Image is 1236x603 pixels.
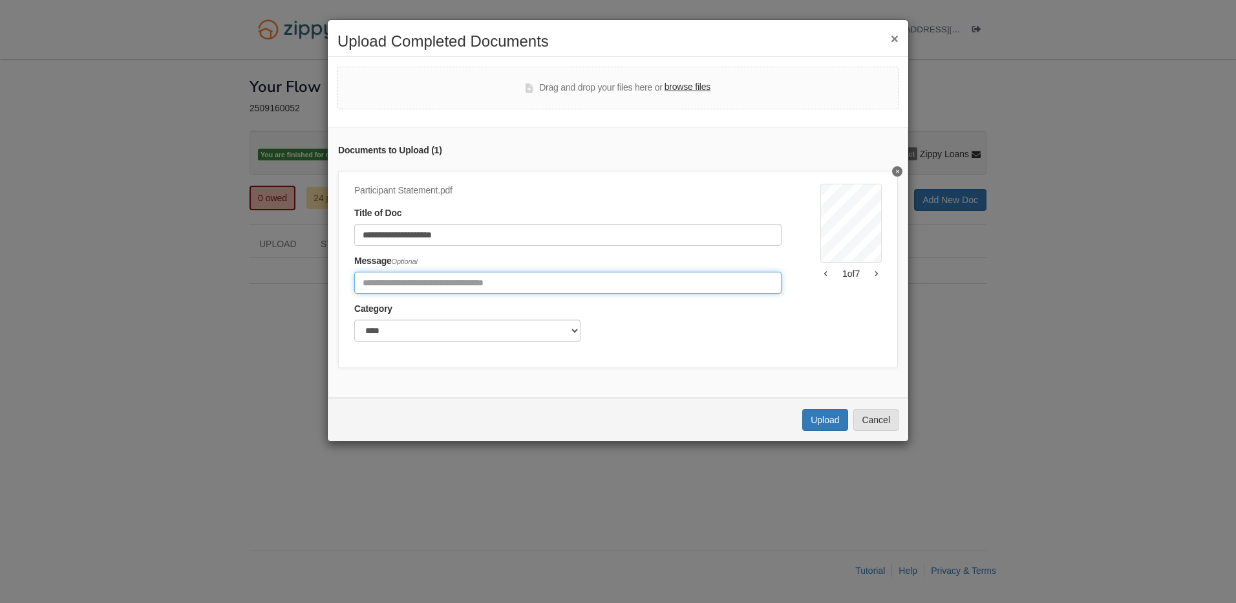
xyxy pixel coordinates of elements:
div: Documents to Upload ( 1 ) [338,144,898,158]
button: Delete Participant Statement [892,166,902,177]
select: Category [354,320,581,342]
h2: Upload Completed Documents [337,33,899,50]
span: Optional [392,258,418,265]
button: Upload [802,409,847,431]
div: Participant Statement.pdf [354,184,782,198]
label: Category [354,302,392,316]
button: × [891,32,899,45]
label: Message [354,254,418,269]
div: Drag and drop your files here or [526,80,710,96]
input: Document Title [354,224,782,246]
button: Cancel [853,409,899,431]
div: 1 of 7 [820,267,882,280]
label: Title of Doc [354,206,401,221]
input: Include any comments on this document [354,272,782,294]
label: browse files [665,80,710,94]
